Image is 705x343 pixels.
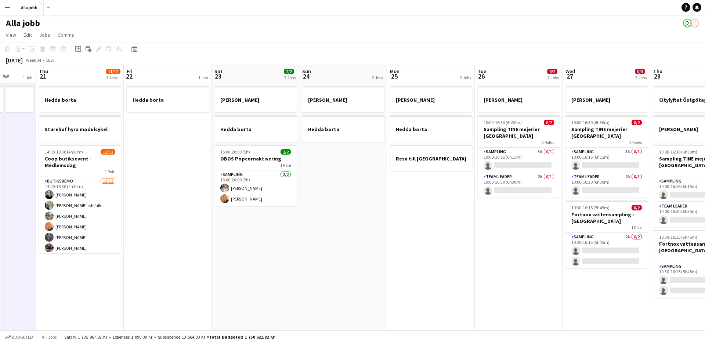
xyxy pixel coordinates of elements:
a: Comms [55,30,77,40]
a: Edit [21,30,35,40]
h1: Alla jobb [6,18,40,29]
span: Edit [23,32,32,38]
app-user-avatar: Emil Hasselberg [683,19,692,28]
div: [DATE] [6,57,23,64]
span: View [6,32,16,38]
span: Week 34 [24,57,43,63]
a: Jobs [36,30,53,40]
span: Total Budgeted 1 750 621.82 kr [209,334,275,340]
button: Alla jobb [15,0,44,15]
span: Jobs [39,32,50,38]
span: Comms [58,32,74,38]
a: View [3,30,19,40]
div: CEST [46,57,55,63]
span: All jobs [40,334,58,340]
app-user-avatar: August Löfgren [690,19,699,28]
button: Budgeted [4,333,34,341]
span: Budgeted [12,335,33,340]
div: Salary 1 735 967.82 kr + Expenses 1 090.00 kr + Subsistence 13 564.00 kr = [64,334,275,340]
